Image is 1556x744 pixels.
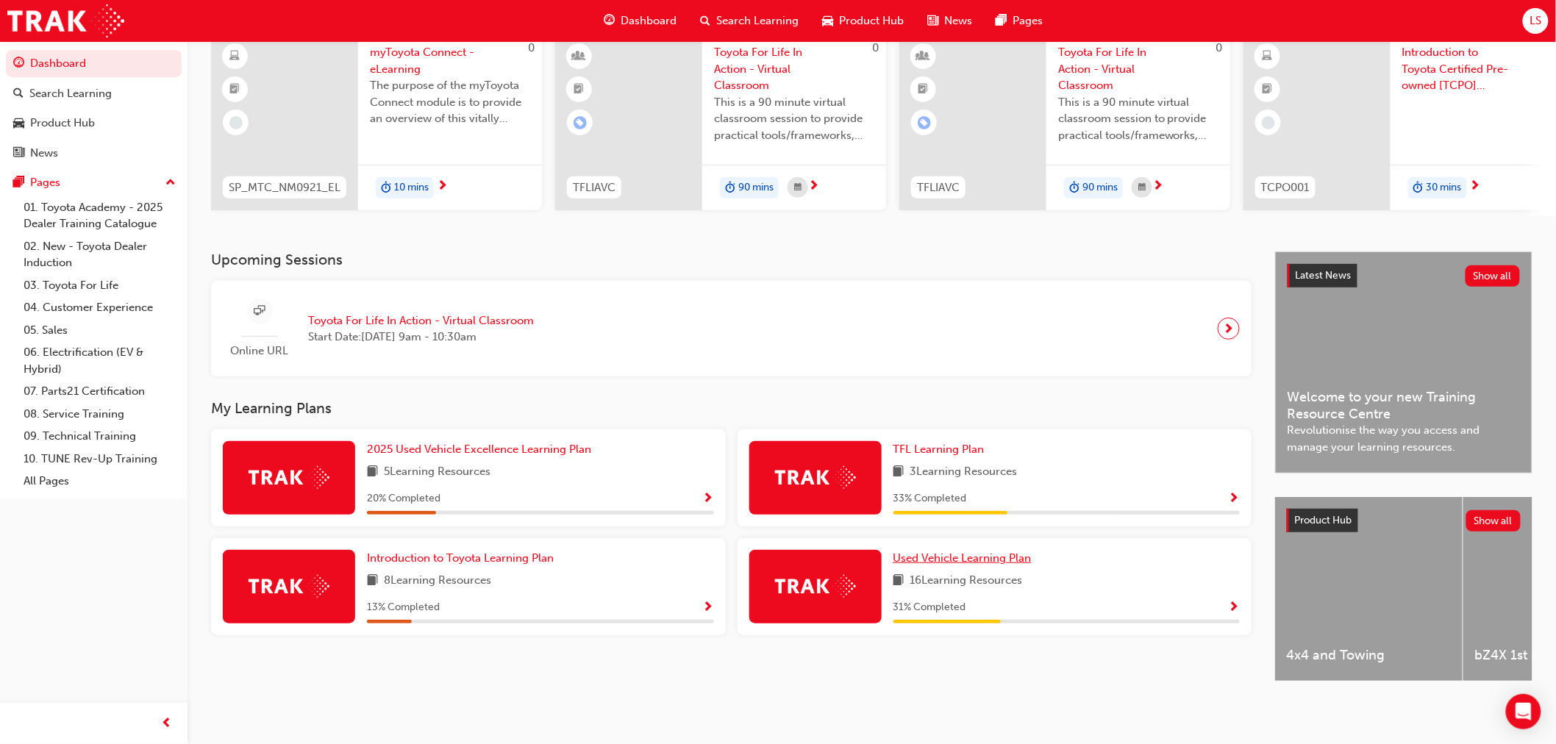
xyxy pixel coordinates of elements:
button: Show Progress [703,598,714,617]
span: TFL Learning Plan [893,443,985,456]
span: calendar-icon [1138,179,1146,197]
a: search-iconSearch Learning [689,6,811,36]
span: 0 [528,41,535,54]
span: duration-icon [1069,179,1079,198]
button: Show Progress [1229,490,1240,508]
span: duration-icon [1413,179,1424,198]
span: 33 % Completed [893,490,967,507]
span: 8 Learning Resources [384,572,491,590]
a: All Pages [18,470,182,493]
span: Show Progress [1229,601,1240,615]
span: Show Progress [1229,493,1240,506]
a: 06. Electrification (EV & Hybrid) [18,341,182,380]
span: 0 [1216,41,1223,54]
span: 20 % Completed [367,490,440,507]
span: LS [1530,12,1541,29]
span: Welcome to your new Training Resource Centre [1288,389,1520,422]
span: Product Hub [840,12,904,29]
a: 10. TUNE Rev-Up Training [18,448,182,471]
span: Dashboard [621,12,677,29]
div: Open Intercom Messenger [1506,694,1541,729]
span: 4x4 and Towing [1287,647,1451,664]
span: booktick-icon [918,80,929,99]
span: booktick-icon [574,80,585,99]
span: guage-icon [13,57,24,71]
a: guage-iconDashboard [593,6,689,36]
span: Toyota For Life In Action - Virtual Classroom [714,44,874,94]
span: news-icon [928,12,939,30]
span: sessionType_ONLINE_URL-icon [254,302,265,321]
button: Show Progress [703,490,714,508]
a: Product HubShow all [1287,509,1521,532]
a: Online URLToyota For Life In Action - Virtual ClassroomStart Date:[DATE] 9am - 10:30am [223,293,1240,365]
a: Introduction to Toyota Learning Plan [367,550,560,567]
span: Toyota For Life In Action - Virtual Classroom [1058,44,1218,94]
span: book-icon [367,463,378,482]
a: Used Vehicle Learning Plan [893,550,1038,567]
span: learningResourceType_ELEARNING-icon [1263,47,1273,66]
button: Pages [6,169,182,196]
span: The purpose of the myToyota Connect module is to provide an overview of this vitally important ne... [370,77,530,127]
span: 10 mins [394,179,429,196]
span: learningRecordVerb_NONE-icon [229,116,243,129]
span: pages-icon [996,12,1007,30]
span: Revolutionise the way you access and manage your learning resources. [1288,422,1520,455]
span: 5 Learning Resources [384,463,490,482]
button: DashboardSearch LearningProduct HubNews [6,47,182,169]
a: 02. New - Toyota Dealer Induction [18,235,182,274]
span: SP_MTC_NM0921_EL [229,179,340,196]
span: next-icon [808,180,819,193]
span: next-icon [437,180,448,193]
span: car-icon [13,117,24,130]
span: learningResourceType_INSTRUCTOR_LED-icon [918,47,929,66]
span: duration-icon [381,179,391,198]
span: 2025 Used Vehicle Excellence Learning Plan [367,443,591,456]
a: 2025 Used Vehicle Excellence Learning Plan [367,441,597,458]
span: Online URL [223,343,296,360]
a: 07. Parts21 Certification [18,380,182,403]
span: Introduction to Toyota Learning Plan [367,551,554,565]
h3: My Learning Plans [211,400,1252,417]
span: 90 mins [738,179,774,196]
span: Start Date: [DATE] 9am - 10:30am [308,329,534,346]
div: Search Learning [29,85,112,102]
span: TCPO001 [1261,179,1310,196]
button: Show all [1466,510,1521,532]
span: Search Learning [717,12,799,29]
span: book-icon [367,572,378,590]
span: Show Progress [703,493,714,506]
a: 04. Customer Experience [18,296,182,319]
a: 01. Toyota Academy - 2025 Dealer Training Catalogue [18,196,182,235]
a: Latest NewsShow all [1288,264,1520,287]
span: 90 mins [1082,179,1118,196]
span: 16 Learning Resources [910,572,1023,590]
span: Latest News [1296,269,1352,282]
a: Search Learning [6,80,182,107]
span: 3 Learning Resources [910,463,1018,482]
button: Show all [1466,265,1521,287]
button: Show Progress [1229,598,1240,617]
span: car-icon [823,12,834,30]
span: up-icon [165,174,176,193]
a: 0TFLIAVCToyota For Life In Action - Virtual ClassroomThis is a 90 minute virtual classroom sessio... [899,32,1230,210]
a: Dashboard [6,50,182,77]
span: 30 mins [1427,179,1462,196]
span: This is a 90 minute virtual classroom session to provide practical tools/frameworks, behaviours a... [1058,94,1218,144]
span: TFLIAVC [573,179,615,196]
span: next-icon [1152,180,1163,193]
span: news-icon [13,147,24,160]
img: Trak [249,575,329,598]
span: learningRecordVerb_NONE-icon [1262,116,1275,129]
a: Latest NewsShow allWelcome to your new Training Resource CentreRevolutionise the way you access a... [1275,251,1532,473]
span: search-icon [701,12,711,30]
a: pages-iconPages [985,6,1055,36]
span: Toyota For Life In Action - Virtual Classroom [308,312,534,329]
span: prev-icon [162,715,173,733]
a: News [6,140,182,167]
div: Pages [30,174,60,191]
span: myToyota Connect - eLearning [370,44,530,77]
span: calendar-icon [794,179,802,197]
span: booktick-icon [230,80,240,99]
span: book-icon [893,572,904,590]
